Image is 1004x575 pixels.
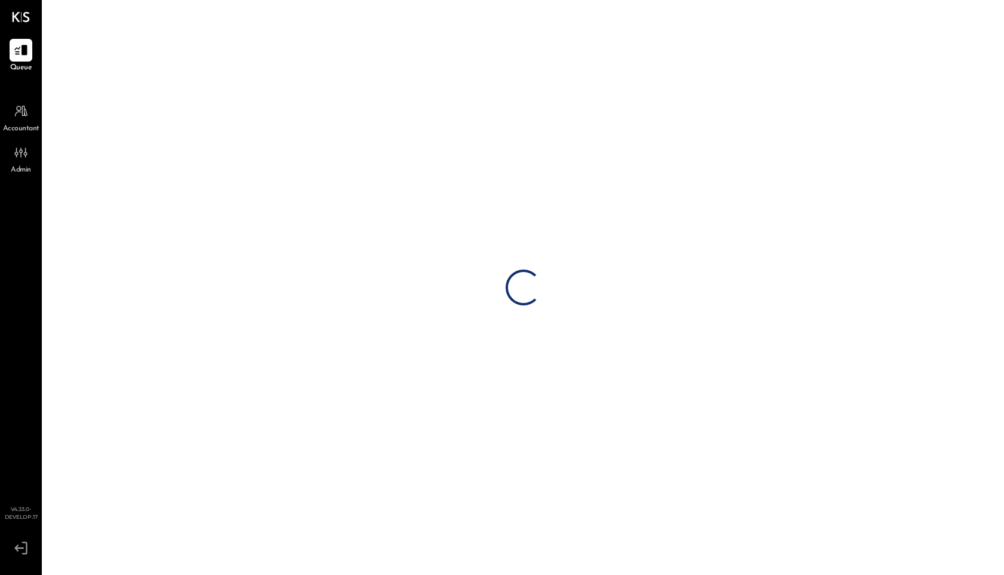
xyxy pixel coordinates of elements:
span: Admin [11,165,31,176]
a: Queue [1,39,41,74]
a: Accountant [1,100,41,134]
span: Queue [10,63,32,74]
a: Admin [1,141,41,176]
span: Accountant [3,124,39,134]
